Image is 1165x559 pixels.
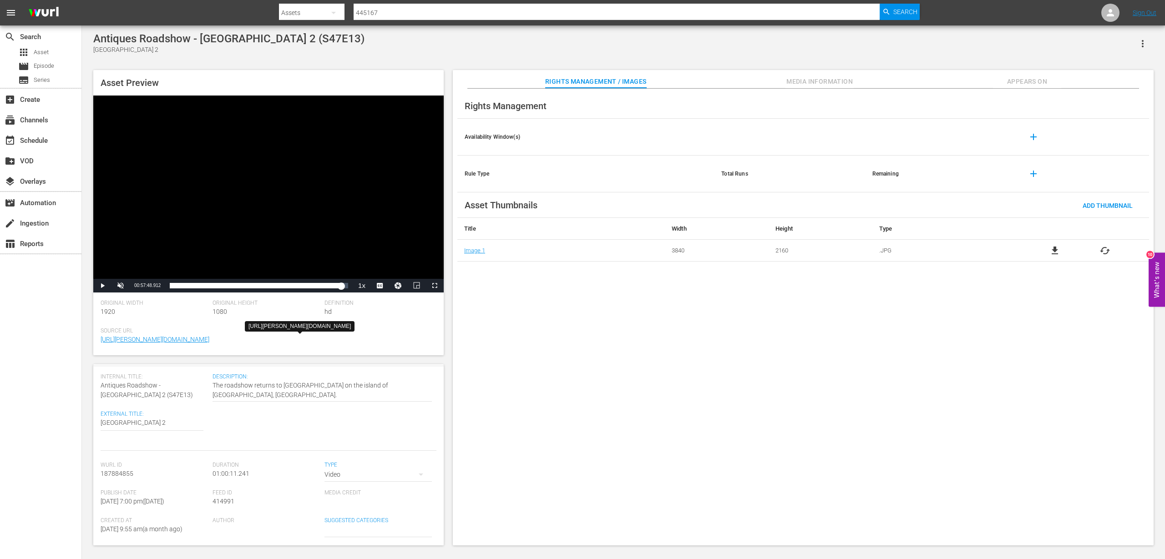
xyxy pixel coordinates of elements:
[872,218,1011,240] th: Type
[465,101,547,111] span: Rights Management
[425,279,444,292] button: Fullscreen
[101,498,164,505] span: [DATE] 7:00 pm ( [DATE] )
[665,240,769,262] td: 3840
[324,517,432,524] span: Suggested Categories
[101,525,182,533] span: [DATE] 9:55 am ( a month ago )
[248,322,351,330] div: [URL][PERSON_NAME][DOMAIN_NAME]
[457,156,714,192] th: Rule Type
[1133,9,1156,16] a: Sign Out
[111,279,130,292] button: Unmute
[101,77,159,88] span: Asset Preview
[101,489,208,497] span: Publish Date
[213,462,320,469] span: Duration
[324,462,432,487] div: Video
[665,218,769,240] th: Width
[769,218,872,240] th: Height
[5,135,15,146] span: Schedule
[1049,245,1060,256] a: file_download
[93,279,111,292] button: Play
[213,489,320,497] span: Feed ID
[407,279,425,292] button: Picture-in-Picture
[324,300,432,307] span: Definition
[353,279,371,292] button: Playback Rate
[213,517,320,524] span: Author
[1075,197,1140,213] button: Add Thumbnail
[101,470,133,477] span: 187884855
[101,462,208,469] span: Wurl Id
[101,517,208,524] span: Created At
[22,2,66,24] img: ans4CAIJ8jUAAAAAAAAAAAAAAAAAAAAAAAAgQb4GAAAAAAAAAAAAAAAAAAAAAAAAJMjXAAAAAAAAAAAAAAAAAAAAAAAAgAT5G...
[389,279,407,292] button: Jump To Time
[371,279,389,292] button: Captions
[880,4,920,20] button: Search
[1023,163,1044,185] button: add
[93,96,444,292] div: Video Player
[5,31,15,42] span: Search
[714,156,865,192] th: Total Runs
[18,61,29,72] span: Episode
[1146,251,1154,258] div: 10
[34,76,50,85] span: Series
[213,381,432,400] textarea: The roadshow returns to [GEOGRAPHIC_DATA] on the island of [GEOGRAPHIC_DATA], [GEOGRAPHIC_DATA].
[101,418,203,429] textarea: [GEOGRAPHIC_DATA] 2
[134,283,161,288] span: 00:57:48.912
[5,7,16,18] span: menu
[1028,168,1039,179] span: add
[769,240,872,262] td: 2160
[93,45,365,55] div: [GEOGRAPHIC_DATA] 2
[5,176,15,187] span: Overlays
[213,300,320,307] span: Original Height
[101,327,432,335] span: Source Url
[1075,202,1140,209] span: Add Thumbnail
[170,283,348,288] div: Progress Bar
[93,32,365,45] div: Antiques Roadshow - [GEOGRAPHIC_DATA] 2 (S47E13)
[34,61,54,71] span: Episode
[101,373,208,381] span: Internal Title:
[5,156,15,166] span: VOD
[18,47,29,58] span: Asset
[101,382,193,398] span: Antiques Roadshow - [GEOGRAPHIC_DATA] 2 (S47E13)
[785,76,854,87] span: Media Information
[872,240,1011,262] td: .JPG
[1099,245,1110,256] button: cached
[1028,131,1039,142] span: add
[457,218,665,240] th: Title
[993,76,1061,87] span: Appears On
[213,308,227,315] span: 1080
[464,247,485,254] a: Image 1
[5,94,15,105] span: Create
[1149,252,1165,307] button: Open Feedback Widget
[865,156,1016,192] th: Remaining
[18,75,29,86] span: Series
[324,489,432,497] span: Media Credit
[5,115,15,126] span: Channels
[101,308,115,315] span: 1920
[101,300,208,307] span: Original Width
[1023,126,1044,148] button: add
[465,200,537,211] span: Asset Thumbnails
[545,76,646,87] span: Rights Management / Images
[213,373,432,381] span: Description:
[213,498,234,505] span: 414991
[101,336,209,343] a: [URL][PERSON_NAME][DOMAIN_NAME]
[893,4,917,20] span: Search
[34,48,49,57] span: Asset
[213,470,249,477] span: 01:00:11.241
[5,238,15,249] span: Reports
[101,411,203,418] span: External Title:
[324,308,332,315] span: hd
[5,218,15,229] span: Ingestion
[5,197,15,208] span: Automation
[457,119,714,156] th: Availability Window(s)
